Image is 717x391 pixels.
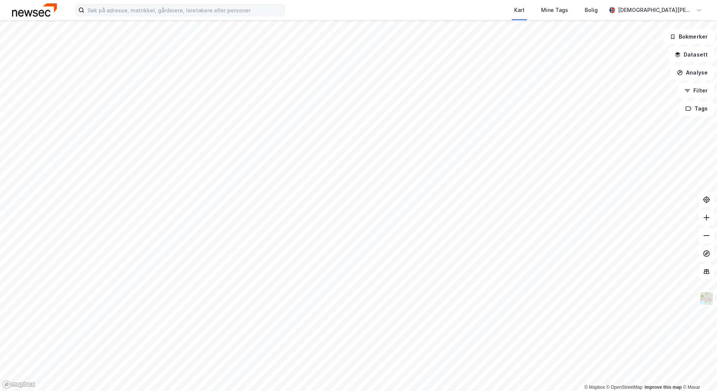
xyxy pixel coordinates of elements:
[670,65,714,80] button: Analyse
[645,385,682,390] a: Improve this map
[668,47,714,62] button: Datasett
[678,83,714,98] button: Filter
[679,355,717,391] iframe: Chat Widget
[679,101,714,116] button: Tags
[663,29,714,44] button: Bokmerker
[679,355,717,391] div: Kontrollprogram for chat
[606,385,643,390] a: OpenStreetMap
[699,291,714,306] img: Z
[585,6,598,15] div: Bolig
[618,6,693,15] div: [DEMOGRAPHIC_DATA][PERSON_NAME]
[84,4,285,16] input: Søk på adresse, matrikkel, gårdeiere, leietakere eller personer
[2,380,35,389] a: Mapbox homepage
[541,6,568,15] div: Mine Tags
[514,6,525,15] div: Kart
[12,3,57,16] img: newsec-logo.f6e21ccffca1b3a03d2d.png
[584,385,605,390] a: Mapbox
